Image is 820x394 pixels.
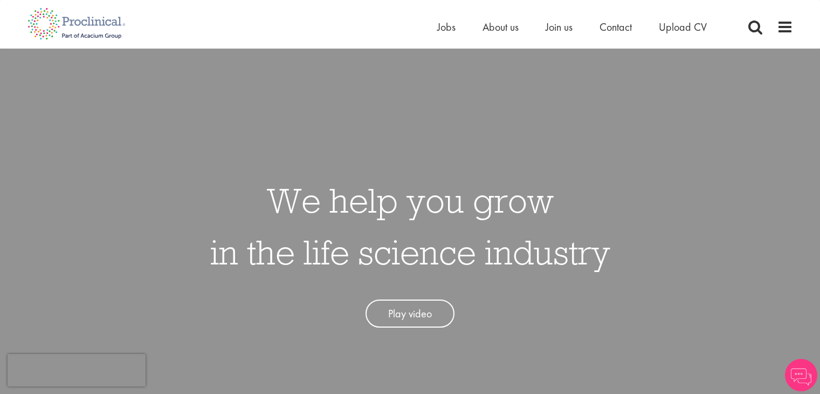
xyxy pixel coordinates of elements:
[600,20,632,34] a: Contact
[483,20,519,34] a: About us
[546,20,573,34] a: Join us
[366,300,454,328] a: Play video
[437,20,456,34] a: Jobs
[785,359,817,391] img: Chatbot
[659,20,707,34] a: Upload CV
[210,174,610,278] h1: We help you grow in the life science industry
